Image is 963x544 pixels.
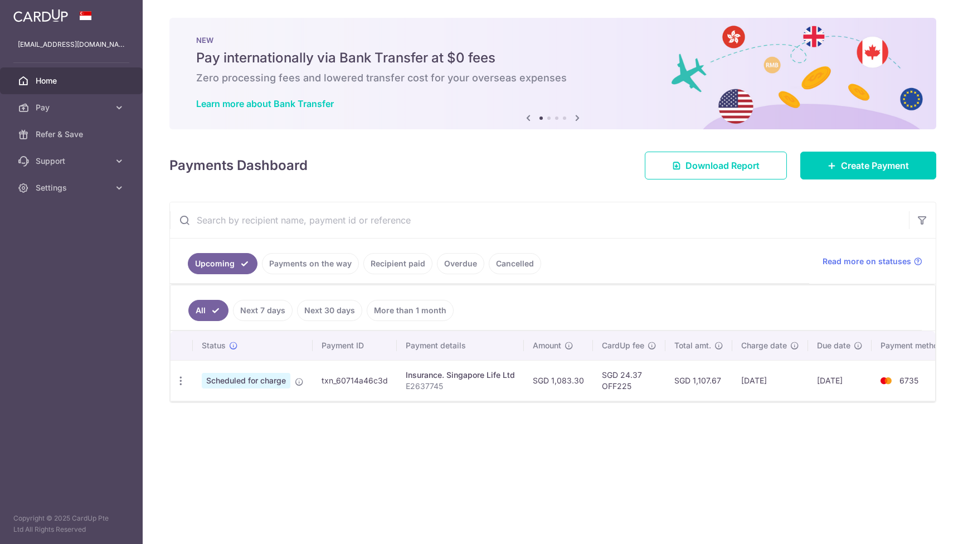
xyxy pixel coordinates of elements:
[188,300,228,321] a: All
[602,340,644,351] span: CardUp fee
[872,331,956,360] th: Payment method
[169,156,308,176] h4: Payments Dashboard
[823,256,911,267] span: Read more on statuses
[732,360,808,401] td: [DATE]
[406,370,515,381] div: Insurance. Singapore Life Ltd
[313,331,397,360] th: Payment ID
[36,75,109,86] span: Home
[665,360,732,401] td: SGD 1,107.67
[817,340,850,351] span: Due date
[196,36,909,45] p: NEW
[489,253,541,274] a: Cancelled
[841,159,909,172] span: Create Payment
[233,300,293,321] a: Next 7 days
[533,340,561,351] span: Amount
[36,129,109,140] span: Refer & Save
[188,253,257,274] a: Upcoming
[196,98,334,109] a: Learn more about Bank Transfer
[363,253,432,274] a: Recipient paid
[741,340,787,351] span: Charge date
[36,156,109,167] span: Support
[674,340,711,351] span: Total amt.
[170,202,909,238] input: Search by recipient name, payment id or reference
[13,9,68,22] img: CardUp
[875,374,897,387] img: Bank Card
[899,376,918,385] span: 6735
[808,360,872,401] td: [DATE]
[645,152,787,179] a: Download Report
[685,159,760,172] span: Download Report
[397,331,524,360] th: Payment details
[169,18,936,129] img: Bank transfer banner
[202,373,290,388] span: Scheduled for charge
[367,300,454,321] a: More than 1 month
[196,49,909,67] h5: Pay internationally via Bank Transfer at $0 fees
[18,39,125,50] p: [EMAIL_ADDRESS][DOMAIN_NAME]
[437,253,484,274] a: Overdue
[36,102,109,113] span: Pay
[196,71,909,85] h6: Zero processing fees and lowered transfer cost for your overseas expenses
[297,300,362,321] a: Next 30 days
[524,360,593,401] td: SGD 1,083.30
[800,152,936,179] a: Create Payment
[202,340,226,351] span: Status
[823,256,922,267] a: Read more on statuses
[262,253,359,274] a: Payments on the way
[36,182,109,193] span: Settings
[593,360,665,401] td: SGD 24.37 OFF225
[313,360,397,401] td: txn_60714a46c3d
[406,381,515,392] p: E2637745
